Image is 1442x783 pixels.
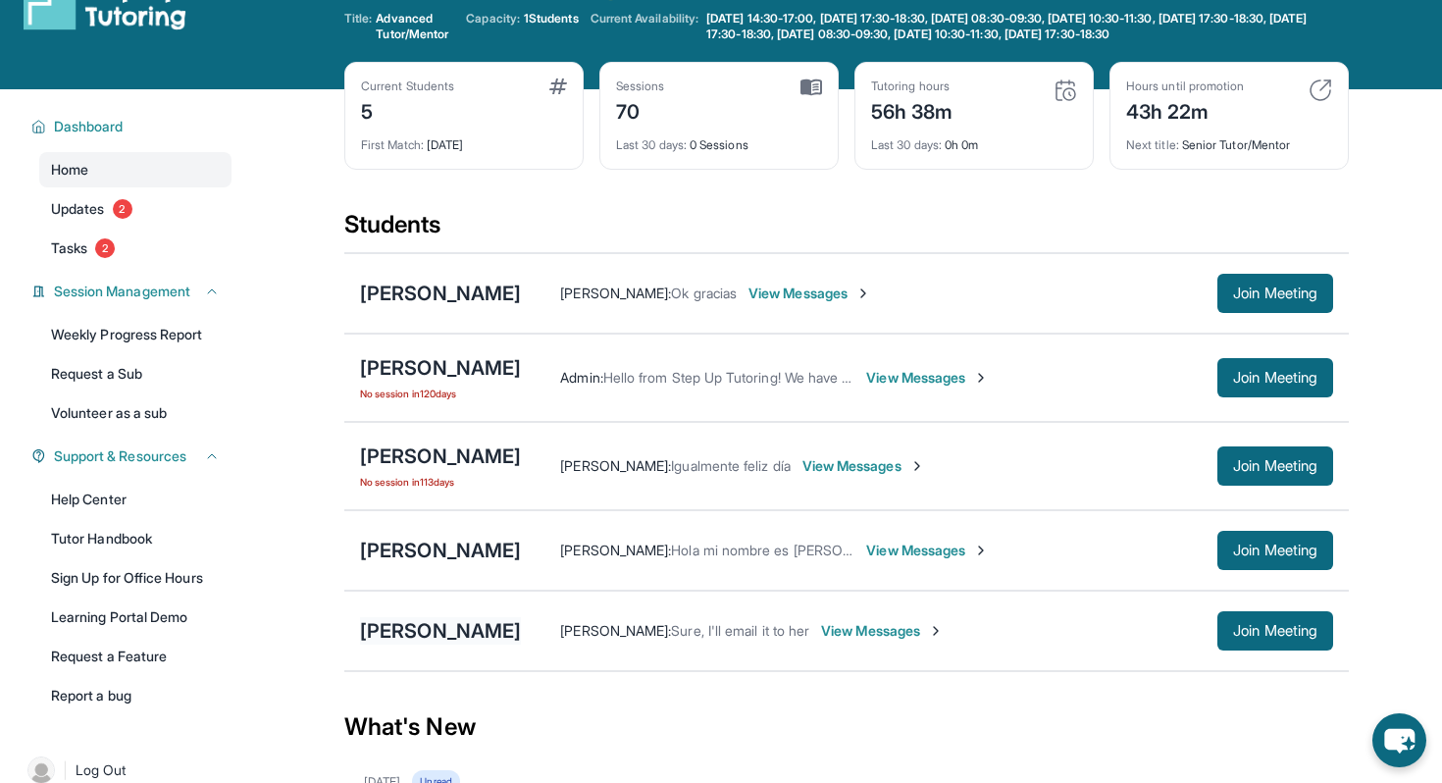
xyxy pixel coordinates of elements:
span: First Match : [361,137,424,152]
img: card [1309,78,1332,102]
div: [PERSON_NAME] [360,537,521,564]
span: Join Meeting [1233,287,1317,299]
span: 2 [95,238,115,258]
span: Updates [51,199,105,219]
img: card [1054,78,1077,102]
img: card [549,78,567,94]
span: | [63,758,68,782]
a: Volunteer as a sub [39,395,232,431]
span: 2 [113,199,132,219]
span: Title: [344,11,372,42]
span: Log Out [76,760,127,780]
span: Tasks [51,238,87,258]
img: Chevron-Right [973,543,989,558]
span: Dashboard [54,117,124,136]
span: No session in 113 days [360,474,521,490]
span: [DATE] 14:30-17:00, [DATE] 17:30-18:30, [DATE] 08:30-09:30, [DATE] 10:30-11:30, [DATE] 17:30-18:3... [706,11,1345,42]
span: Ok gracias [671,285,737,301]
div: [PERSON_NAME] [360,354,521,382]
img: card [800,78,822,96]
img: Chevron-Right [909,458,925,474]
div: [PERSON_NAME] [360,280,521,307]
a: Tutor Handbook [39,521,232,556]
span: Join Meeting [1233,545,1317,556]
a: Report a bug [39,678,232,713]
span: [PERSON_NAME] : [560,457,671,474]
img: Chevron-Right [928,623,944,639]
div: Tutoring hours [871,78,953,94]
span: Session Management [54,282,190,301]
a: Weekly Progress Report [39,317,232,352]
div: 0 Sessions [616,126,822,153]
div: [PERSON_NAME] [360,443,521,470]
button: Join Meeting [1217,611,1333,651]
button: Join Meeting [1217,446,1333,486]
div: 70 [616,94,665,126]
span: Admin : [560,369,602,386]
div: 56h 38m [871,94,953,126]
span: Advanced Tutor/Mentor [376,11,454,42]
span: View Messages [748,284,871,303]
button: Dashboard [46,117,220,136]
span: Support & Resources [54,446,186,466]
div: What's New [344,684,1349,770]
div: [DATE] [361,126,567,153]
span: [PERSON_NAME] : [560,285,671,301]
img: Chevron-Right [973,370,989,386]
div: Senior Tutor/Mentor [1126,126,1332,153]
span: Home [51,160,88,180]
img: Chevron-Right [855,286,871,301]
span: Current Availability: [591,11,698,42]
span: 1 Students [524,11,579,26]
a: Learning Portal Demo [39,600,232,635]
button: Join Meeting [1217,358,1333,397]
div: 5 [361,94,454,126]
span: Last 30 days : [616,137,687,152]
span: [PERSON_NAME] : [560,542,671,558]
div: 43h 22m [1126,94,1244,126]
span: Last 30 days : [871,137,942,152]
span: Next title : [1126,137,1179,152]
a: Sign Up for Office Hours [39,560,232,596]
span: Join Meeting [1233,460,1317,472]
span: Join Meeting [1233,625,1317,637]
span: View Messages [821,621,944,641]
span: Join Meeting [1233,372,1317,384]
a: Request a Feature [39,639,232,674]
a: [DATE] 14:30-17:00, [DATE] 17:30-18:30, [DATE] 08:30-09:30, [DATE] 10:30-11:30, [DATE] 17:30-18:3... [702,11,1349,42]
div: Sessions [616,78,665,94]
a: Home [39,152,232,187]
a: Request a Sub [39,356,232,391]
span: View Messages [866,541,989,560]
span: Capacity: [466,11,520,26]
button: Join Meeting [1217,274,1333,313]
button: chat-button [1372,713,1426,767]
div: [PERSON_NAME] [360,617,521,645]
div: Students [344,209,1349,252]
span: No session in 120 days [360,386,521,401]
span: View Messages [802,456,925,476]
span: Sure, I'll email it to her [671,622,809,639]
a: Tasks2 [39,231,232,266]
a: Updates2 [39,191,232,227]
a: Help Center [39,482,232,517]
span: [PERSON_NAME] : [560,622,671,639]
div: Current Students [361,78,454,94]
span: Igualmente feliz día [671,457,790,474]
div: Hours until promotion [1126,78,1244,94]
button: Join Meeting [1217,531,1333,570]
button: Session Management [46,282,220,301]
span: View Messages [866,368,989,388]
div: 0h 0m [871,126,1077,153]
button: Support & Resources [46,446,220,466]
